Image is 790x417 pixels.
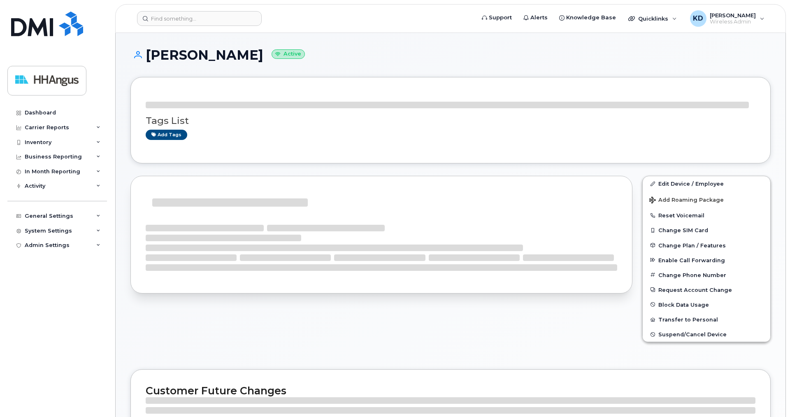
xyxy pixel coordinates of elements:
[643,268,770,282] button: Change Phone Number
[146,116,755,126] h3: Tags List
[643,223,770,238] button: Change SIM Card
[643,191,770,208] button: Add Roaming Package
[643,297,770,312] button: Block Data Usage
[649,197,724,205] span: Add Roaming Package
[643,312,770,327] button: Transfer to Personal
[146,130,187,140] a: Add tags
[658,257,725,263] span: Enable Call Forwarding
[130,48,771,62] h1: [PERSON_NAME]
[643,176,770,191] a: Edit Device / Employee
[643,282,770,297] button: Request Account Change
[643,208,770,223] button: Reset Voicemail
[643,238,770,253] button: Change Plan / Features
[658,331,727,338] span: Suspend/Cancel Device
[272,49,305,59] small: Active
[643,327,770,342] button: Suspend/Cancel Device
[658,242,726,248] span: Change Plan / Features
[643,253,770,268] button: Enable Call Forwarding
[146,384,755,397] h2: Customer Future Changes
